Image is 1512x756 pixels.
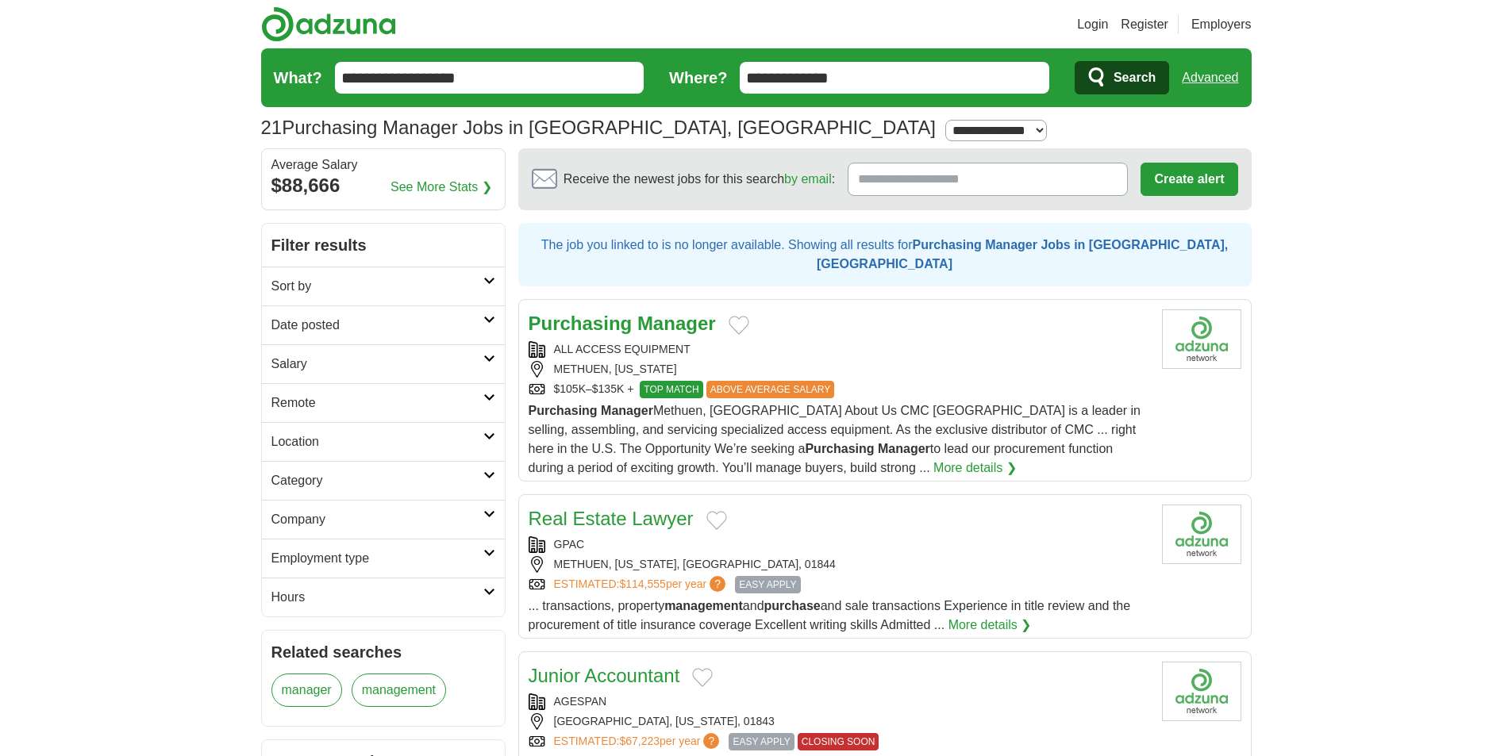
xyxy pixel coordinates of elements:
h2: Sort by [271,277,483,296]
span: Receive the newest jobs for this search : [564,170,835,189]
span: ? [703,733,719,749]
a: Employment type [262,539,505,578]
a: Real Estate Lawyer [529,508,694,529]
a: Company [262,500,505,539]
label: What? [274,66,322,90]
a: Date posted [262,305,505,344]
button: Add to favorite jobs [729,316,749,335]
strong: Manager [637,313,716,334]
span: CLOSING SOON [798,733,879,750]
a: Junior Accountant [529,665,680,686]
button: Add to favorite jobs [706,511,727,530]
h2: Category [271,471,483,490]
span: Methuen, [GEOGRAPHIC_DATA] About Us CMC [GEOGRAPHIC_DATA] is a leader in selling, assembling, and... [529,404,1141,474]
div: $105K–$135K + [529,381,1149,398]
img: Company logo [1162,505,1241,564]
a: management [352,673,446,707]
h2: Remote [271,393,483,413]
img: Company logo [1162,309,1241,369]
button: Search [1075,61,1169,94]
a: manager [271,673,342,707]
a: More details ❯ [933,459,1017,478]
div: ALL ACCESS EQUIPMENT [529,341,1149,358]
span: Search [1114,62,1156,94]
a: by email [784,172,832,186]
a: See More Stats ❯ [391,178,492,197]
a: ESTIMATED:$114,555per year? [554,576,729,593]
div: Average Salary [271,159,495,171]
span: EASY APPLY [735,576,800,593]
a: Remote [262,383,505,422]
h2: Filter results [262,224,505,267]
a: Advanced [1182,62,1238,94]
strong: Purchasing [529,404,598,417]
div: AGESPAN [529,693,1149,710]
strong: management [664,599,743,612]
a: Hours [262,578,505,616]
strong: Manager [878,442,930,455]
img: Adzuna logo [261,6,396,42]
h2: Related searches [271,640,495,664]
h2: Company [271,510,483,529]
a: Sort by [262,267,505,305]
h2: Location [271,432,483,451]
div: METHUEN, [US_STATE] [529,361,1149,378]
label: Where? [669,66,727,90]
h2: Employment type [271,549,483,568]
div: [GEOGRAPHIC_DATA], [US_STATE], 01843 [529,713,1149,730]
h2: Date posted [271,316,483,335]
div: $88,666 [271,171,495,200]
span: TOP MATCH [640,381,702,398]
span: $67,223 [619,735,660,747]
span: EASY APPLY [729,733,794,750]
a: ESTIMATED:$67,223per year? [554,733,723,750]
h1: Purchasing Manager Jobs in [GEOGRAPHIC_DATA], [GEOGRAPHIC_DATA] [261,117,937,138]
strong: purchase [764,599,821,612]
span: $114,555 [619,578,665,590]
a: Location [262,422,505,461]
strong: Purchasing [529,313,633,334]
img: Company logo [1162,662,1241,721]
a: Register [1121,15,1168,34]
button: Add to favorite jobs [692,668,713,687]
a: Login [1077,15,1108,34]
div: The job you linked to is no longer available. Showing all results for [518,223,1252,286]
a: Category [262,461,505,500]
div: GPAC [529,536,1149,553]
a: Purchasing Manager [529,313,716,334]
h2: Hours [271,588,483,607]
h2: Salary [271,355,483,374]
a: More details ❯ [948,616,1032,635]
a: Salary [262,344,505,383]
button: Create alert [1141,163,1237,196]
span: ... transactions, property and and sale transactions Experience in title review and the procureme... [529,599,1131,631]
span: ABOVE AVERAGE SALARY [706,381,835,398]
div: METHUEN, [US_STATE], [GEOGRAPHIC_DATA], 01844 [529,556,1149,573]
a: Employers [1191,15,1252,34]
span: ? [710,576,725,592]
strong: Purchasing Manager Jobs in [GEOGRAPHIC_DATA], [GEOGRAPHIC_DATA] [817,238,1228,271]
strong: Manager [601,404,653,417]
span: 21 [261,113,283,142]
strong: Purchasing [805,442,874,455]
